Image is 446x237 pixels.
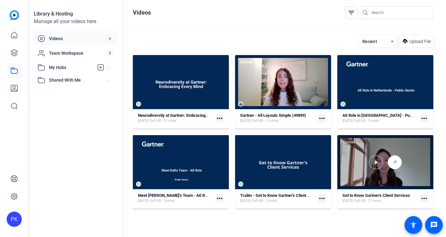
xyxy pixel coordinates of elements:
[138,113,213,123] a: Neurodiversity at Gartner: Embracing Every Mind[DATE]Full HD - 11 mins
[342,193,410,198] strong: Get to Know Gartner's Client Services
[252,118,279,123] span: Full HD - 11 mins
[342,113,429,118] strong: AE Role in [GEOGRAPHIC_DATA] - Public Sector
[318,194,326,203] mat-icon: more_horiz
[138,193,210,198] strong: Meet [PERSON_NAME]'s Team - AE Role
[348,9,355,16] mat-icon: filter_list
[420,114,428,122] mat-icon: more_horiz
[34,74,118,86] mat-expansion-panel-header: Shared With Me
[133,9,151,16] h1: Videos
[9,10,19,20] img: blue-gradient.svg
[342,118,353,123] span: [DATE]
[342,198,353,203] span: [DATE]
[49,64,94,71] span: My Hubs
[34,10,118,18] div: Library & Hosting
[138,118,148,123] span: [DATE]
[240,198,250,203] span: [DATE]
[216,194,224,203] mat-icon: more_horiz
[240,118,250,123] span: [DATE]
[138,193,213,203] a: Meet [PERSON_NAME]'s Team - AE Role[DATE]Full HD - 3 mins
[49,50,106,56] span: Team Workspace
[106,50,114,57] span: 0
[150,198,175,203] span: Full HD - 3 mins
[252,198,277,203] span: Full HD - 3 mins
[7,212,22,227] div: PK
[430,221,438,229] mat-icon: message
[420,194,428,203] mat-icon: more_horiz
[150,118,176,123] span: Full HD - 11 mins
[240,113,315,123] a: Gartner - All Layouts Simple (49899)[DATE]Full HD - 11 mins
[354,198,381,203] span: Full HD - 21 mins
[400,36,433,47] button: Upload File
[240,113,306,118] strong: Gartner - All Layouts Simple (49899)
[49,35,106,42] span: Videos
[138,198,148,203] span: [DATE]
[318,114,326,122] mat-icon: more_horiz
[410,221,417,229] mat-icon: accessibility
[240,193,315,203] a: Trailer - Get to Know Gartner's Client Services[DATE]Full HD - 3 mins
[409,38,431,45] span: Upload File
[138,113,227,118] strong: Neurodiversity at Gartner: Embracing Every Mind
[362,39,378,44] span: Recent
[106,35,114,42] span: 6
[342,193,418,203] a: Get to Know Gartner's Client Services[DATE]Full HD - 21 mins
[49,77,108,84] span: Shared With Me
[34,18,118,25] div: Manage all your videos here
[240,193,323,198] strong: Trailer - Get to Know Gartner's Client Services
[372,9,428,16] input: Search
[342,113,418,123] a: AE Role in [GEOGRAPHIC_DATA] - Public Sector[DATE]Full HD - 3 mins
[354,118,379,123] span: Full HD - 3 mins
[34,61,118,74] mat-expansion-panel-header: My Hubs
[216,114,224,122] mat-icon: more_horiz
